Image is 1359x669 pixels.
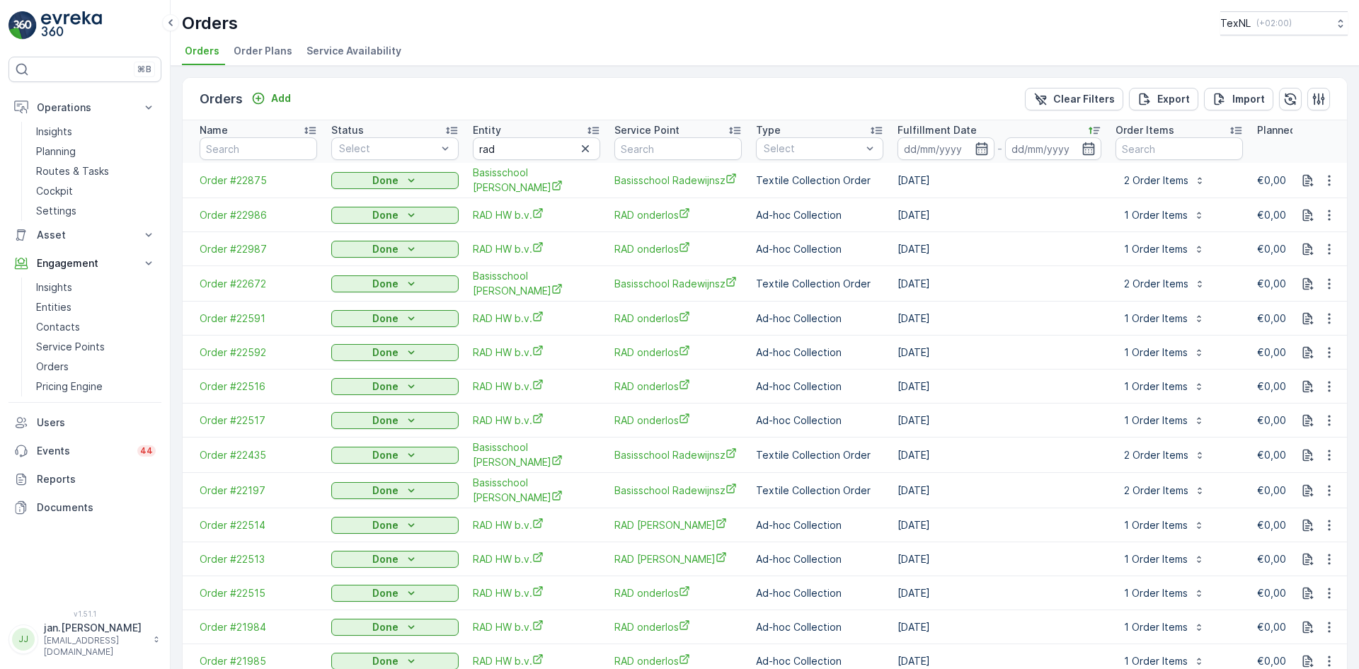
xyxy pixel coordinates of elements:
[473,137,600,160] input: Search
[1124,173,1188,188] p: 2 Order Items
[200,208,317,222] a: Order #22986
[372,413,398,428] p: Done
[200,654,317,668] a: Order #21985
[473,440,600,469] span: Basisschool [PERSON_NAME]
[1257,449,1286,461] span: €0,00
[37,256,133,270] p: Engagement
[44,621,146,635] p: jan.[PERSON_NAME]
[614,276,742,291] a: Basisschool Radewijnsz
[473,551,600,566] span: RAD HW b.v.
[1124,413,1188,428] p: 1 Order Items
[200,311,317,326] a: Order #22591
[200,345,317,360] a: Order #22592
[756,173,883,188] p: Textile Collection Order
[36,125,72,139] p: Insights
[234,44,292,58] span: Order Plans
[372,552,398,566] p: Done
[331,123,364,137] p: Status
[182,12,238,35] p: Orders
[8,408,161,437] a: Users
[30,337,161,357] a: Service Points
[614,345,742,360] span: RAD onderlos
[1124,242,1188,256] p: 1 Order Items
[890,473,1108,508] td: [DATE]
[756,208,883,222] p: Ad-hoc Collection
[1116,238,1213,261] button: 1 Order Items
[1232,92,1265,106] p: Import
[1116,444,1214,467] button: 2 Order Items
[200,413,317,428] span: Order #22517
[614,137,742,160] input: Search
[37,472,156,486] p: Reports
[890,163,1108,198] td: [DATE]
[1116,123,1174,137] p: Order Items
[331,619,459,636] button: Done
[890,266,1108,302] td: [DATE]
[473,518,600,532] span: RAD HW b.v.
[331,551,459,568] button: Done
[1157,92,1190,106] p: Export
[1124,552,1188,566] p: 1 Order Items
[8,11,37,40] img: logo
[890,610,1108,644] td: [DATE]
[1124,620,1188,634] p: 1 Order Items
[473,379,600,394] a: RAD HW b.v.
[1257,174,1286,186] span: €0,00
[331,517,459,534] button: Done
[473,413,600,428] span: RAD HW b.v.
[30,357,161,377] a: Orders
[1053,92,1115,106] p: Clear Filters
[1124,448,1188,462] p: 2 Order Items
[1257,519,1286,531] span: €0,00
[614,413,742,428] span: RAD onderlos
[331,447,459,464] button: Done
[37,101,133,115] p: Operations
[1257,655,1286,667] span: €0,00
[12,628,35,651] div: JJ
[1257,484,1286,496] span: €0,00
[200,552,317,566] a: Order #22513
[372,379,398,394] p: Done
[898,123,977,137] p: Fulfillment Date
[200,379,317,394] a: Order #22516
[614,207,742,222] a: RAD onderlos
[372,586,398,600] p: Done
[30,278,161,297] a: Insights
[200,242,317,256] a: Order #22987
[1116,548,1213,571] button: 1 Order Items
[614,483,742,498] span: Basisschool Radewijnsz
[473,166,600,195] span: Basisschool [PERSON_NAME]
[331,310,459,327] button: Done
[614,551,742,566] a: RAD handlos
[890,232,1108,266] td: [DATE]
[36,320,80,334] p: Contacts
[246,90,297,107] button: Add
[372,484,398,498] p: Done
[200,620,317,634] span: Order #21984
[473,619,600,634] span: RAD HW b.v.
[30,297,161,317] a: Entities
[331,412,459,429] button: Done
[756,413,883,428] p: Ad-hoc Collection
[200,173,317,188] a: Order #22875
[1257,621,1286,633] span: €0,00
[30,201,161,221] a: Settings
[200,518,317,532] span: Order #22514
[1257,380,1286,392] span: €0,00
[185,44,219,58] span: Orders
[30,142,161,161] a: Planning
[614,173,742,188] a: Basisschool Radewijnsz
[1257,414,1286,426] span: €0,00
[764,142,861,156] p: Select
[756,620,883,634] p: Ad-hoc Collection
[372,173,398,188] p: Done
[37,501,156,515] p: Documents
[473,269,600,298] span: Basisschool [PERSON_NAME]
[1220,11,1348,35] button: TexNL(+02:00)
[614,518,742,532] a: RAD handlos
[473,476,600,505] a: Basisschool Floris Radewijnsz
[614,653,742,668] a: RAD onderlos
